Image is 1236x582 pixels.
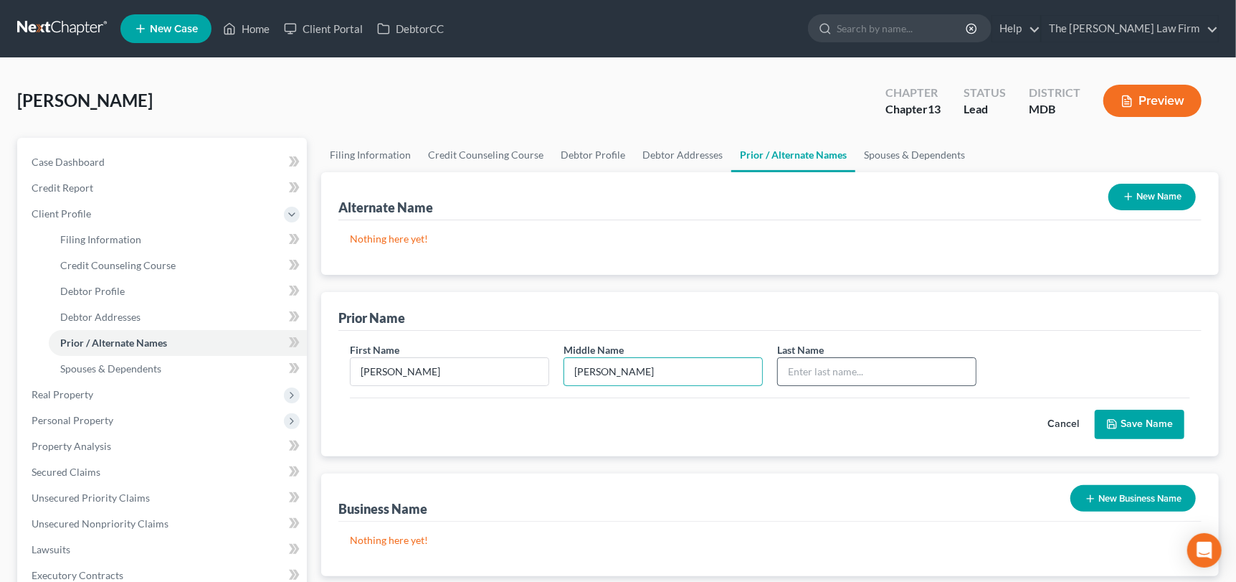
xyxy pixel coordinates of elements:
div: Open Intercom Messenger [1187,533,1222,568]
button: Save Name [1095,410,1184,440]
a: Client Portal [277,16,370,42]
span: Last Name [777,344,824,356]
a: Home [216,16,277,42]
span: Property Analysis [32,440,111,452]
span: Debtor Addresses [60,311,141,323]
span: New Case [150,24,198,34]
a: Debtor Addresses [49,304,307,330]
span: Real Property [32,388,93,400]
button: New Business Name [1070,485,1196,512]
a: Unsecured Priority Claims [20,485,307,511]
p: Nothing here yet! [350,533,1190,548]
a: Spouses & Dependents [855,138,974,172]
span: 13 [928,102,941,116]
span: Spouses & Dependents [60,362,161,375]
a: Debtor Profile [552,138,634,172]
span: Credit Counseling Course [60,259,176,271]
div: District [1029,85,1080,101]
div: Lead [964,101,1006,118]
input: Enter last name... [778,358,976,385]
input: Enter first name... [351,358,548,385]
span: Prior / Alternate Names [60,337,167,349]
span: Secured Claims [32,466,100,478]
span: Case Dashboard [32,156,105,168]
a: Case Dashboard [20,149,307,175]
span: Filing Information [60,233,141,245]
label: Middle Name [564,342,624,357]
a: Help [992,16,1040,42]
span: Executory Contracts [32,569,123,581]
button: New Name [1108,184,1196,210]
span: Credit Report [32,182,93,194]
a: Debtor Profile [49,278,307,304]
a: Filing Information [321,138,419,172]
a: Prior / Alternate Names [49,330,307,356]
input: Search by name... [837,15,968,42]
label: First Name [350,342,399,357]
div: Business Name [338,500,427,517]
div: Alternate Name [338,199,433,216]
input: M.I [564,358,762,385]
span: Unsecured Priority Claims [32,492,150,504]
p: Nothing here yet! [350,232,1190,246]
a: Credit Counseling Course [49,253,307,278]
div: Chapter [885,101,941,118]
div: MDB [1029,101,1080,118]
a: Lawsuits [20,537,307,563]
div: Chapter [885,85,941,101]
a: Unsecured Nonpriority Claims [20,511,307,537]
button: Cancel [1032,410,1095,439]
span: [PERSON_NAME] [17,90,153,111]
a: Spouses & Dependents [49,356,307,382]
a: Credit Counseling Course [419,138,552,172]
a: Debtor Addresses [634,138,731,172]
span: Unsecured Nonpriority Claims [32,517,168,530]
a: Secured Claims [20,459,307,485]
span: Lawsuits [32,543,70,555]
button: Preview [1103,85,1202,117]
div: Prior Name [338,309,405,327]
a: Prior / Alternate Names [731,138,855,172]
span: Debtor Profile [60,285,125,297]
a: The [PERSON_NAME] Law Firm [1042,16,1218,42]
span: Personal Property [32,414,113,426]
span: Client Profile [32,207,91,220]
a: Filing Information [49,227,307,253]
a: DebtorCC [370,16,451,42]
a: Property Analysis [20,433,307,459]
div: Status [964,85,1006,101]
a: Credit Report [20,175,307,201]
